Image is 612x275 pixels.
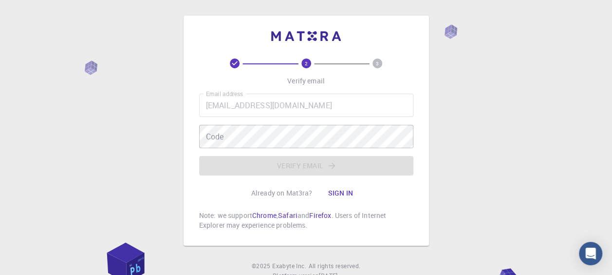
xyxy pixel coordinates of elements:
[309,211,331,220] a: Firefox
[206,90,243,98] label: Email address
[272,261,306,271] a: Exabyte Inc.
[199,211,413,230] p: Note: we support , and . Users of Internet Explorer may experience problems.
[252,211,277,220] a: Chrome
[278,211,297,220] a: Safari
[376,60,379,67] text: 3
[251,188,313,198] p: Already on Mat3ra?
[579,242,602,265] div: Open Intercom Messenger
[272,262,306,270] span: Exabyte Inc.
[287,76,325,86] p: Verify email
[308,261,360,271] span: All rights reserved.
[252,261,272,271] span: © 2025
[320,183,361,203] button: Sign in
[305,60,308,67] text: 2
